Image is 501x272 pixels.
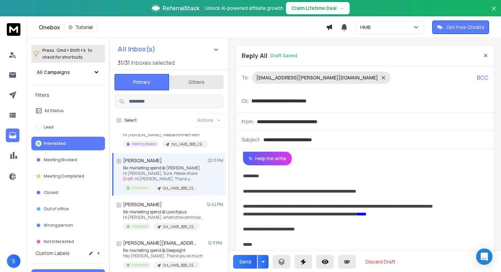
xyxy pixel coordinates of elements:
p: All Status [44,108,64,114]
p: Closed [44,190,58,195]
button: Closed [31,186,105,199]
p: Interested [132,262,148,268]
p: Reply All [242,51,268,60]
p: Oct_HMB_B2B_CEO_India_11-100 [163,186,196,191]
p: Cc: [242,97,249,104]
button: Out of office [31,202,105,216]
button: All Inbox(s) [112,42,225,56]
button: Meeting Completed [31,169,105,183]
p: Meeting Booked [44,157,77,163]
p: Unlock AI-powered affiliate growth [205,5,283,12]
label: Select [124,118,137,123]
button: S [7,254,20,268]
button: Send [233,255,257,269]
button: Interested [31,137,105,150]
h3: Inboxes selected [131,59,175,67]
p: Interested [44,141,66,146]
p: Oct_HMB_B2B_CEO_India_11-100 [163,224,196,229]
h1: [PERSON_NAME] [123,201,162,208]
p: To: [242,74,249,81]
button: Lead [31,120,105,134]
button: Not Interested [31,235,105,248]
h1: [PERSON_NAME][EMAIL_ADDRESS][DOMAIN_NAME] [123,240,198,246]
p: Hi [PERSON_NAME], Sure, Please share [123,171,200,176]
p: Not Interested [44,239,74,244]
p: Re: marketing spend @ Deepsight [123,248,203,253]
button: Tutorial [64,22,97,32]
p: Oct_HMB_B2B_CEO_India_11-100 [171,142,204,147]
div: Open Intercom Messenger [476,248,492,265]
button: All Campaigns [31,65,105,79]
button: Wrong person [31,218,105,232]
p: Re: marketing spend @ [PERSON_NAME] [123,165,200,171]
h3: Custom Labels [35,250,70,257]
button: Help me write [243,152,292,165]
h1: All Inbox(s) [118,46,155,52]
span: Hi [PERSON_NAME], Thank y ... [135,176,193,182]
h3: Filters [31,90,105,100]
p: Get Free Credits [446,24,484,31]
p: [EMAIL_ADDRESS][PERSON_NAME][DOMAIN_NAME] [256,74,378,81]
p: Press to check for shortcuts. [42,47,92,61]
span: ReferralStack [163,4,199,12]
span: Cmd + Shift + k [56,46,87,54]
p: Oct_HMB_B2B_CEO_India_11-100 [163,263,196,268]
h1: All Campaigns [37,69,70,76]
p: Interested [132,224,148,229]
button: Close banner [489,4,498,20]
p: Out of office [44,206,69,212]
button: All Status [31,104,105,118]
button: Others [169,75,224,90]
span: → [339,5,344,12]
p: Interested [132,185,148,191]
p: Wrong person [44,223,73,228]
button: Get Free Credits [432,20,489,34]
p: Subject: [242,136,261,143]
p: Meeting Completed [44,173,84,179]
p: BCC [477,74,488,82]
p: Re: marketing spend @ Lawctopus [123,209,205,215]
button: Discard Draft [360,255,401,269]
p: Hi [PERSON_NAME], Please connect with [123,132,205,138]
button: Primary [115,74,169,90]
p: Draft Saved [270,52,297,59]
p: 02:11 PM [208,158,223,163]
p: Hey [PERSON_NAME], Thank you so much [123,253,203,259]
h1: [PERSON_NAME] [123,157,162,164]
span: 31 / 31 [118,59,130,67]
p: HMB [360,24,374,31]
p: Lead [44,124,54,130]
p: From: [242,118,254,125]
div: Onebox [39,22,326,32]
button: Meeting Booked [31,153,105,167]
p: Hi [PERSON_NAME], what's the commission [123,215,205,220]
p: Meeting Booked [132,141,156,147]
p: 12:11 PM [208,240,223,246]
span: Draft: [123,176,134,182]
p: 12:42 PM [207,202,223,207]
button: Claim Lifetime Deal→ [286,2,350,14]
